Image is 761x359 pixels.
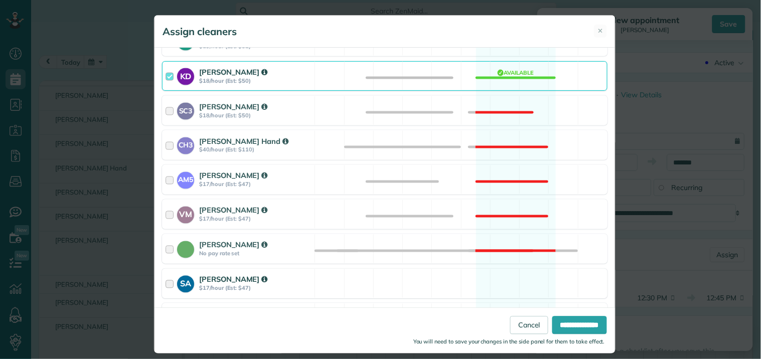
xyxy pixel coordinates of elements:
span: ✕ [598,26,603,36]
strong: [PERSON_NAME] [199,171,267,181]
strong: [PERSON_NAME] [199,206,267,215]
strong: [PERSON_NAME] [199,240,267,250]
strong: $17/hour (Est: $47) [199,181,312,188]
strong: KD [177,68,194,82]
strong: [PERSON_NAME] Hand [199,136,288,146]
strong: [PERSON_NAME] [199,275,267,284]
h5: Assign cleaners [163,25,237,39]
strong: $40/hour (Est: $110) [199,146,312,153]
strong: [PERSON_NAME] [199,67,267,77]
strong: SA [177,276,194,290]
strong: VM [177,207,194,221]
strong: SC3 [177,103,194,116]
strong: $18/hour (Est: $50) [199,112,312,119]
strong: $17/hour (Est: $47) [199,285,312,292]
strong: $17/hour (Est: $47) [199,216,312,223]
a: Cancel [510,316,548,334]
strong: No pay rate set [199,250,312,257]
strong: $18/hour (Est: $50) [199,77,312,84]
strong: AM5 [177,172,194,186]
strong: [PERSON_NAME] [199,102,267,111]
small: You will need to save your changes in the side panel for them to take effect. [413,338,605,345]
strong: CH3 [177,137,194,151]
